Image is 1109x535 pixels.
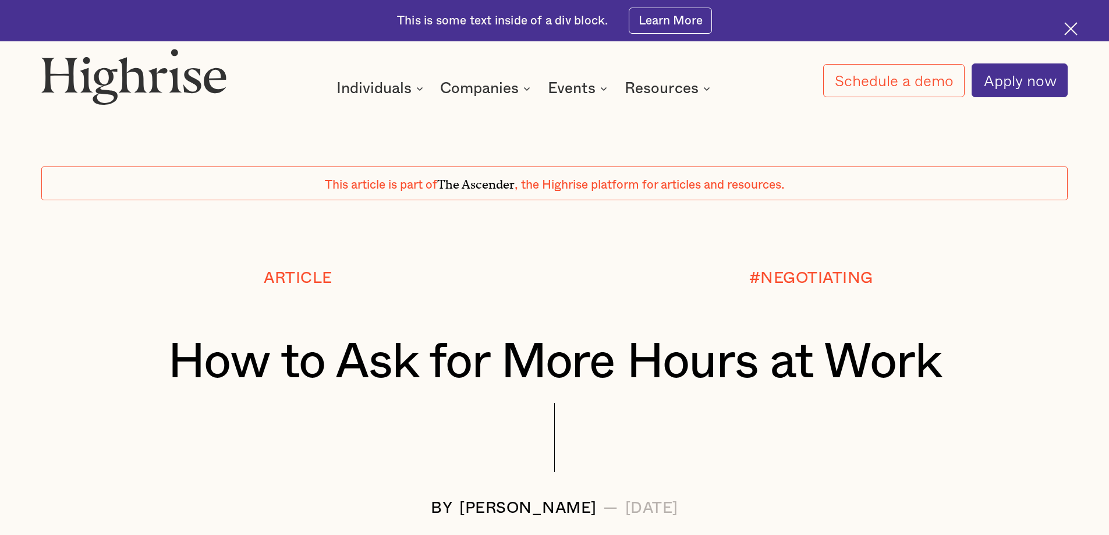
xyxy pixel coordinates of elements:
[336,82,412,95] div: Individuals
[437,174,515,189] span: The Ascender
[397,13,608,29] div: This is some text inside of a div block.
[629,8,712,34] a: Learn More
[1064,22,1078,36] img: Cross icon
[431,499,452,516] div: BY
[264,270,332,286] div: Article
[336,82,427,95] div: Individuals
[325,179,437,191] span: This article is part of
[459,499,597,516] div: [PERSON_NAME]
[625,82,714,95] div: Resources
[603,499,618,516] div: —
[548,82,596,95] div: Events
[548,82,611,95] div: Events
[84,335,1025,389] h1: How to Ask for More Hours at Work
[749,270,873,286] div: #NEGOTIATING
[625,499,678,516] div: [DATE]
[41,48,226,104] img: Highrise logo
[440,82,519,95] div: Companies
[440,82,534,95] div: Companies
[515,179,784,191] span: , the Highrise platform for articles and resources.
[625,82,699,95] div: Resources
[823,64,965,97] a: Schedule a demo
[972,63,1068,97] a: Apply now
